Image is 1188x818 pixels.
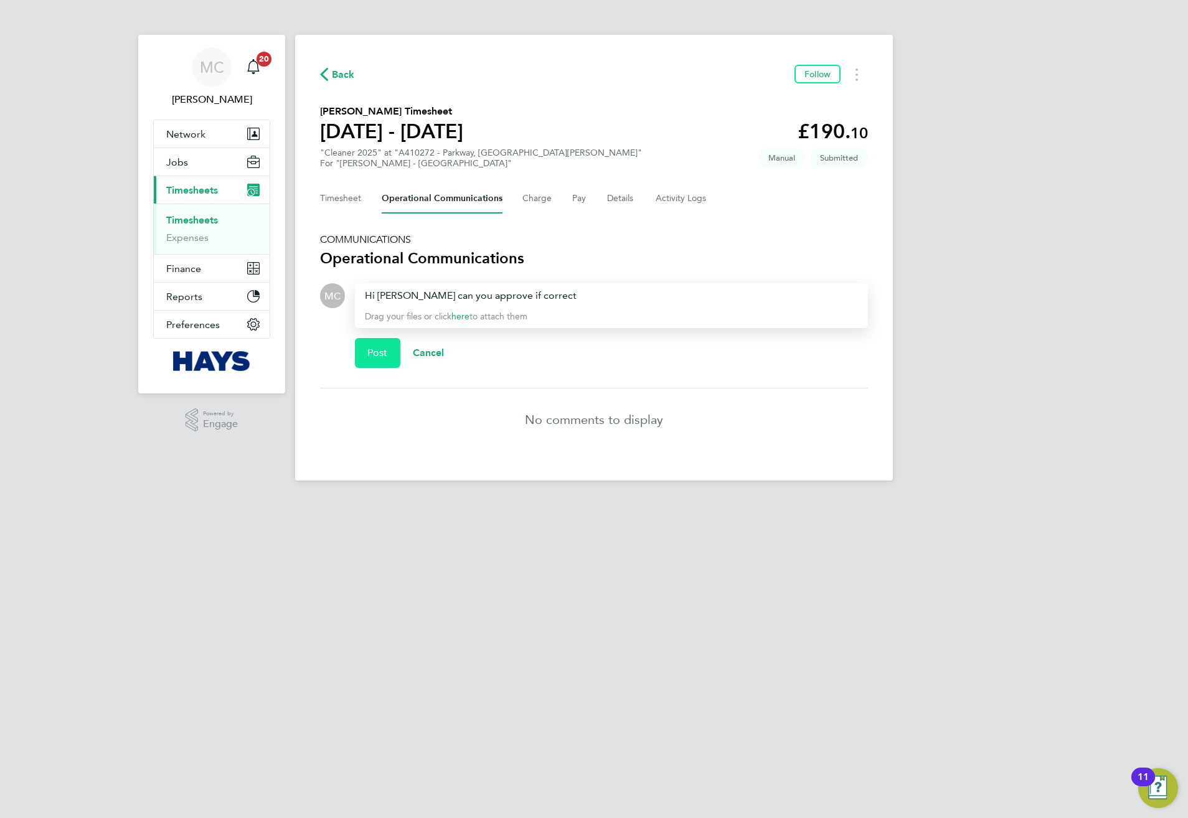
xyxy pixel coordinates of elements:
a: here [451,311,469,322]
span: This timesheet is Submitted. [810,148,868,168]
div: Timesheets [154,204,270,254]
span: This timesheet was manually created. [758,148,805,168]
div: Meg Castleton [320,283,345,308]
button: Cancel [400,338,457,368]
nav: Main navigation [138,35,285,393]
span: Jobs [166,156,188,168]
span: Post [367,347,388,359]
span: Timesheets [166,184,218,196]
p: No comments to display [525,411,663,428]
span: Network [166,128,205,140]
img: hays-logo-retina.png [173,351,251,371]
button: Post [355,338,400,368]
span: MC [200,59,224,75]
app-decimal: £190. [798,120,868,143]
button: Activity Logs [656,184,708,214]
span: Cancel [413,347,445,359]
h5: COMMUNICATIONS [320,233,868,246]
button: Jobs [154,148,270,176]
button: Charge [522,184,552,214]
button: Details [607,184,636,214]
a: Go to home page [153,351,270,371]
span: Engage [203,419,238,430]
span: Finance [166,263,201,275]
button: Operational Communications [382,184,502,214]
button: Finance [154,255,270,282]
button: Follow [794,65,841,83]
h2: [PERSON_NAME] Timesheet [320,104,463,119]
a: Timesheets [166,214,218,226]
span: Meg Castleton [153,92,270,107]
span: 20 [257,52,271,67]
div: "Cleaner 2025" at "A410272 - Parkway, [GEOGRAPHIC_DATA][PERSON_NAME]" [320,148,642,169]
h1: [DATE] - [DATE] [320,119,463,144]
button: Open Resource Center, 11 new notifications [1138,768,1178,808]
button: Preferences [154,311,270,338]
a: Expenses [166,232,209,243]
button: Pay [572,184,587,214]
a: MC[PERSON_NAME] [153,47,270,107]
button: Timesheets [154,176,270,204]
button: Reports [154,283,270,310]
span: Drag your files or click to attach them [365,311,527,322]
a: 20 [241,47,266,87]
span: Follow [804,68,831,80]
button: Network [154,120,270,148]
span: Preferences [166,319,220,331]
span: Reports [166,291,202,303]
span: 10 [851,124,868,142]
div: For "[PERSON_NAME] - [GEOGRAPHIC_DATA]" [320,158,642,169]
span: Back [332,67,355,82]
span: Powered by [203,408,238,419]
div: 11 [1138,777,1149,793]
div: Hi [PERSON_NAME] can you approve if correct [365,288,858,303]
h3: Operational Communications [320,248,868,268]
button: Back [320,67,355,82]
button: Timesheets Menu [846,65,868,84]
span: MC [324,289,341,303]
button: Timesheet [320,184,362,214]
a: Powered byEngage [186,408,238,432]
